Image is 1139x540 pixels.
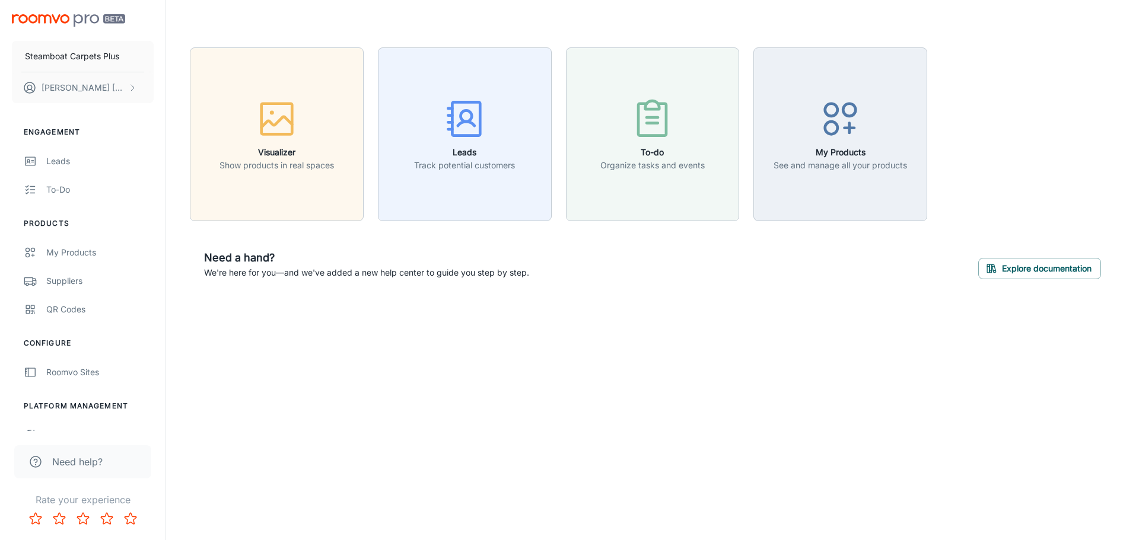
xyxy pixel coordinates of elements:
[774,146,907,159] h6: My Products
[46,274,154,287] div: Suppliers
[219,159,334,172] p: Show products in real spaces
[219,146,334,159] h6: Visualizer
[774,159,907,172] p: See and manage all your products
[378,47,552,221] button: LeadsTrack potential customers
[46,303,154,316] div: QR Codes
[978,258,1101,279] button: Explore documentation
[600,146,705,159] h6: To-do
[414,159,515,172] p: Track potential customers
[46,246,154,259] div: My Products
[190,47,364,221] button: VisualizerShow products in real spaces
[204,266,529,279] p: We're here for you—and we've added a new help center to guide you step by step.
[12,72,154,103] button: [PERSON_NAME] [PERSON_NAME]
[12,41,154,72] button: Steamboat Carpets Plus
[753,127,927,139] a: My ProductsSee and manage all your products
[46,155,154,168] div: Leads
[753,47,927,221] button: My ProductsSee and manage all your products
[42,81,125,94] p: [PERSON_NAME] [PERSON_NAME]
[600,159,705,172] p: Organize tasks and events
[566,47,740,221] button: To-doOrganize tasks and events
[25,50,119,63] p: Steamboat Carpets Plus
[204,250,529,266] h6: Need a hand?
[46,183,154,196] div: To-do
[978,261,1101,273] a: Explore documentation
[378,127,552,139] a: LeadsTrack potential customers
[566,127,740,139] a: To-doOrganize tasks and events
[12,14,125,27] img: Roomvo PRO Beta
[414,146,515,159] h6: Leads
